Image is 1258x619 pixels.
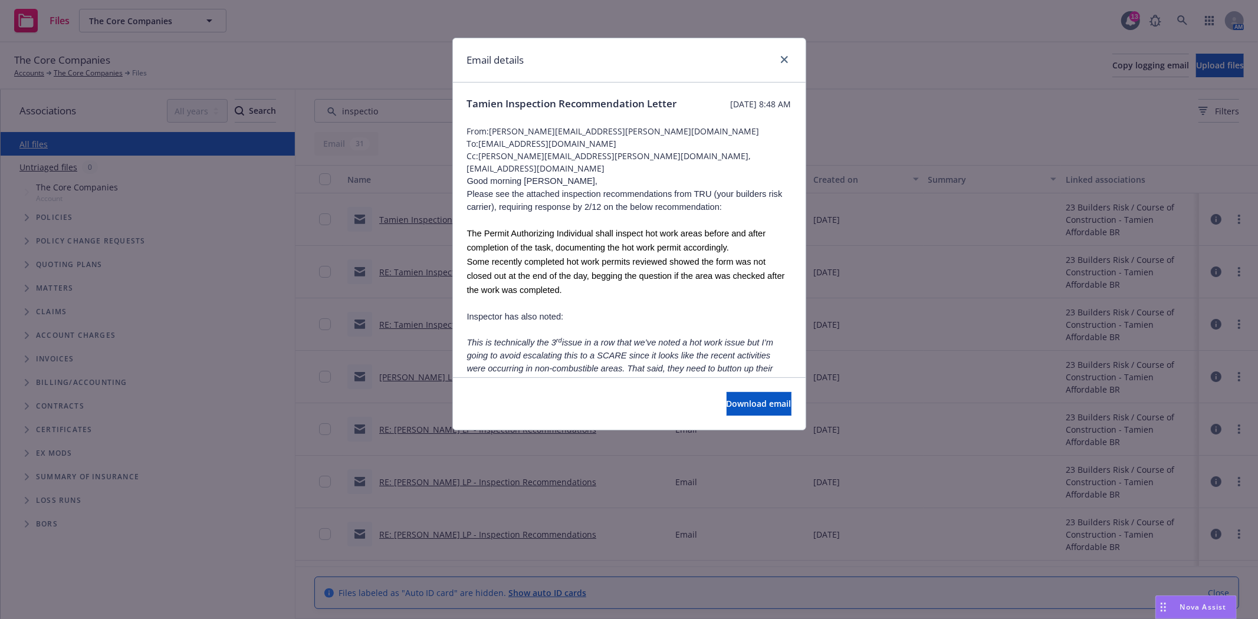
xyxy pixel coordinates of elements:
span: From: [PERSON_NAME][EMAIL_ADDRESS][PERSON_NAME][DOMAIN_NAME] [467,125,791,137]
button: Download email [727,392,791,416]
span: Good morning [PERSON_NAME], [467,176,598,186]
button: Nova Assist [1155,595,1237,619]
i: This is technically the 3 issue in a row that we’ve noted a hot work issue but I’m going to avoid... [467,338,789,399]
h1: Email details [467,52,524,68]
span: [DATE] 8:48 AM [731,98,791,110]
sup: rd [556,337,562,344]
span: Nova Assist [1180,602,1227,612]
span: To: [EMAIL_ADDRESS][DOMAIN_NAME] [467,137,791,150]
span: Some recently completed hot work permits reviewed showed the form was not closed out at the end o... [467,257,785,295]
span: Tamien Inspection Recommendation Letter [467,97,677,111]
span: Cc: [PERSON_NAME][EMAIL_ADDRESS][PERSON_NAME][DOMAIN_NAME],[EMAIL_ADDRESS][DOMAIN_NAME] [467,150,791,174]
div: Drag to move [1156,596,1171,618]
a: close [777,52,791,67]
span: Please see the attached inspection recommendations from TRU (your builders risk carrier), requiri... [467,189,783,212]
span: Inspector has also noted: [467,312,564,321]
span: The Permit Authorizing Individual shall inspect hot work areas before and after completion of the... [467,229,766,252]
span: Download email [727,398,791,409]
